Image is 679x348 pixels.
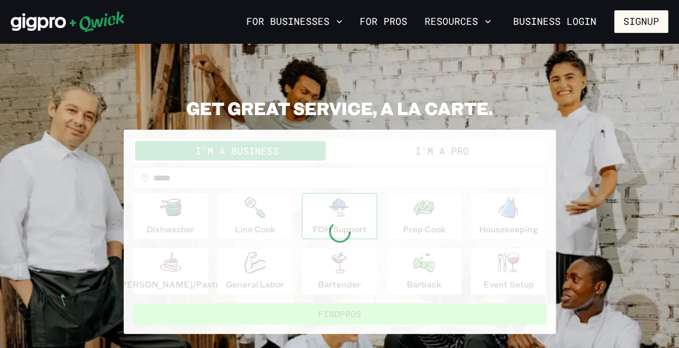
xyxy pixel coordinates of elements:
p: [PERSON_NAME]/Pastry [118,278,224,291]
button: Resources [420,12,495,31]
button: Signup [614,10,668,33]
button: For Businesses [242,12,347,31]
a: For Pros [355,12,412,31]
a: Business Login [504,10,606,33]
h2: GET GREAT SERVICE, A LA CARTE. [124,97,556,119]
